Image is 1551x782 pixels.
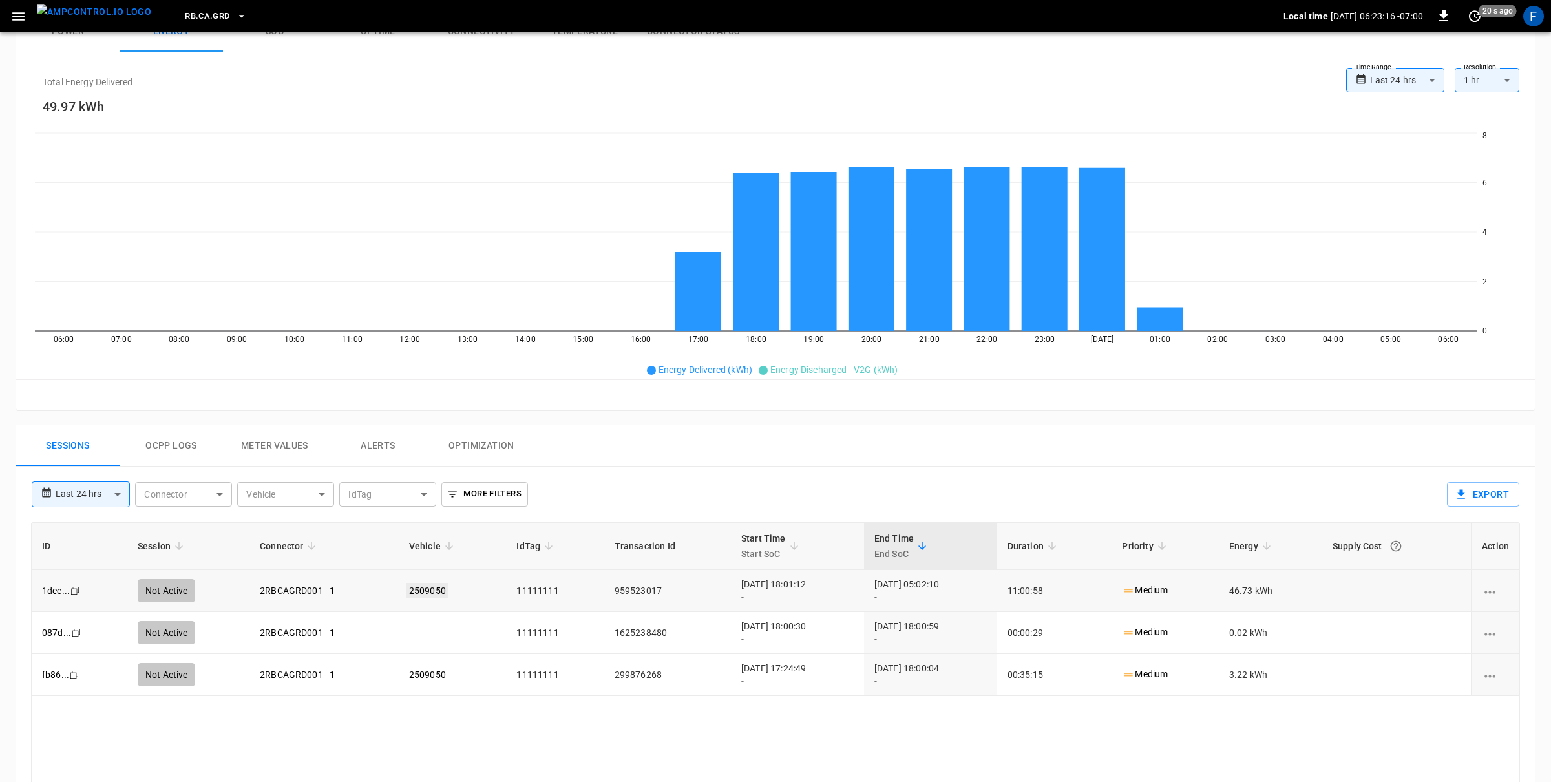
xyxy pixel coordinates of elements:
div: End Time [874,531,914,562]
tspan: 04:00 [1323,335,1344,344]
tspan: 23:00 [1035,335,1055,344]
tspan: 20:00 [861,335,882,344]
div: copy [69,584,82,598]
span: Session [138,538,187,554]
button: Sessions [16,425,120,467]
tspan: 6 [1482,178,1487,187]
th: Action [1471,523,1519,570]
div: Supply Cost [1333,534,1461,558]
div: - [874,591,987,604]
p: Local time [1283,10,1328,23]
tspan: 06:00 [1438,335,1459,344]
td: - [1322,612,1471,654]
button: Meter Values [223,425,326,467]
tspan: 22:00 [976,335,997,344]
tspan: [DATE] [1091,335,1114,344]
a: 1dee... [42,586,70,596]
td: 11:00:58 [997,570,1112,612]
p: Medium [1122,668,1168,681]
tspan: 2 [1482,277,1487,286]
th: ID [32,523,127,570]
div: Start Time [741,531,786,562]
p: [DATE] 06:23:16 -07:00 [1331,10,1423,23]
span: Start TimeStart SoC [741,531,803,562]
td: 11111111 [506,654,604,696]
div: copy [70,626,83,640]
div: - [874,633,987,646]
span: Energy [1229,538,1275,554]
tspan: 15:00 [573,335,593,344]
button: The cost of your charging session based on your supply rates [1384,534,1408,558]
p: Start SoC [741,546,786,562]
button: Alerts [326,425,430,467]
span: Vehicle [409,538,458,554]
tspan: 16:00 [631,335,651,344]
tspan: 02:00 [1207,335,1228,344]
a: 2RBCAGRD001 - 1 [260,628,335,638]
div: [DATE] 18:01:12 [741,578,854,604]
button: Optimization [430,425,533,467]
tspan: 4 [1482,227,1487,237]
td: 46.73 kWh [1219,570,1322,612]
span: Energy Discharged - V2G (kWh) [770,365,898,375]
a: 2509050 [409,670,446,680]
a: 2509050 [406,583,448,598]
span: IdTag [516,538,557,554]
div: Not Active [138,621,196,644]
div: charging session options [1482,584,1509,597]
img: ampcontrol.io logo [37,4,151,20]
div: Not Active [138,579,196,602]
tspan: 08:00 [169,335,189,344]
span: Priority [1122,538,1170,554]
td: 00:00:29 [997,612,1112,654]
td: - [1322,570,1471,612]
div: copy [69,668,81,682]
td: 959523017 [604,570,731,612]
tspan: 01:00 [1150,335,1170,344]
tspan: 07:00 [111,335,132,344]
div: - [741,591,854,604]
button: set refresh interval [1464,6,1485,26]
a: 2RBCAGRD001 - 1 [260,586,335,596]
table: sessions table [32,523,1519,696]
a: 087d... [42,628,71,638]
div: [DATE] 17:24:49 [741,662,854,688]
p: End SoC [874,546,914,562]
button: RB.CA.GRD [180,4,251,29]
td: 1625238480 [604,612,731,654]
tspan: 21:00 [919,335,940,344]
p: Total Energy Delivered [43,76,132,89]
div: [DATE] 05:02:10 [874,578,987,604]
tspan: 05:00 [1380,335,1401,344]
span: End TimeEnd SoC [874,531,931,562]
td: - [1322,654,1471,696]
td: 00:35:15 [997,654,1112,696]
tspan: 12:00 [399,335,420,344]
div: Not Active [138,663,196,686]
a: fb86... [42,670,69,680]
label: Time Range [1355,62,1391,72]
div: - [741,633,854,646]
td: 11111111 [506,612,604,654]
tspan: 13:00 [458,335,478,344]
tspan: 14:00 [515,335,536,344]
button: More Filters [441,482,527,507]
div: charging session options [1482,626,1509,639]
tspan: 11:00 [342,335,363,344]
p: Medium [1122,584,1168,597]
button: Ocpp logs [120,425,223,467]
div: 1 hr [1455,68,1519,92]
th: Transaction Id [604,523,731,570]
span: Connector [260,538,320,554]
h6: 49.97 kWh [43,96,132,117]
span: Energy Delivered (kWh) [659,365,752,375]
div: [DATE] 18:00:59 [874,620,987,646]
td: 3.22 kWh [1219,654,1322,696]
tspan: 06:00 [54,335,74,344]
tspan: 18:00 [746,335,766,344]
tspan: 03:00 [1265,335,1286,344]
tspan: 19:00 [803,335,824,344]
td: 299876268 [604,654,731,696]
td: - [399,612,507,654]
td: 0.02 kWh [1219,612,1322,654]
